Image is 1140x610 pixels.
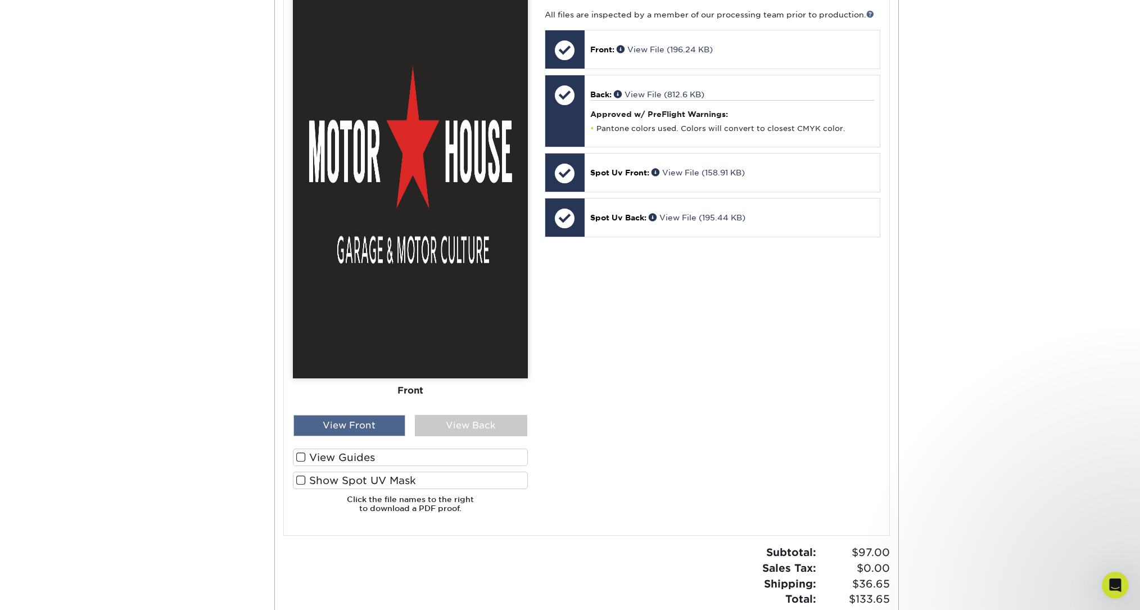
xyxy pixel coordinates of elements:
li: Pantone colors used. Colors will convert to closest CMYK color. [590,124,874,133]
span: $0.00 [820,561,890,576]
label: View Guides [293,449,528,466]
h4: Approved w/ PreFlight Warnings: [590,110,874,119]
span: $133.65 [820,591,890,607]
strong: Subtotal: [766,546,816,558]
a: View File (195.44 KB) [649,213,745,222]
span: $36.65 [820,576,890,592]
span: Spot Uv Back: [590,213,646,222]
iframe: Intercom live chat [1102,572,1129,599]
span: Front: [590,45,614,54]
span: Spot Uv Front: [590,168,649,177]
label: Show Spot UV Mask [293,472,528,489]
div: View Back [415,415,527,436]
a: View File (196.24 KB) [617,45,713,54]
p: All files are inspected by a member of our processing team prior to production. [545,9,880,20]
strong: Shipping: [764,577,816,590]
div: Front [293,379,528,404]
a: View File (812.6 KB) [614,90,704,99]
h6: Click the file names to the right to download a PDF proof. [293,495,528,522]
div: View Front [293,415,406,436]
a: View File (158.91 KB) [652,168,745,177]
span: $97.00 [820,545,890,561]
strong: Sales Tax: [762,562,816,574]
span: Back: [590,90,612,99]
strong: Total: [785,593,816,605]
